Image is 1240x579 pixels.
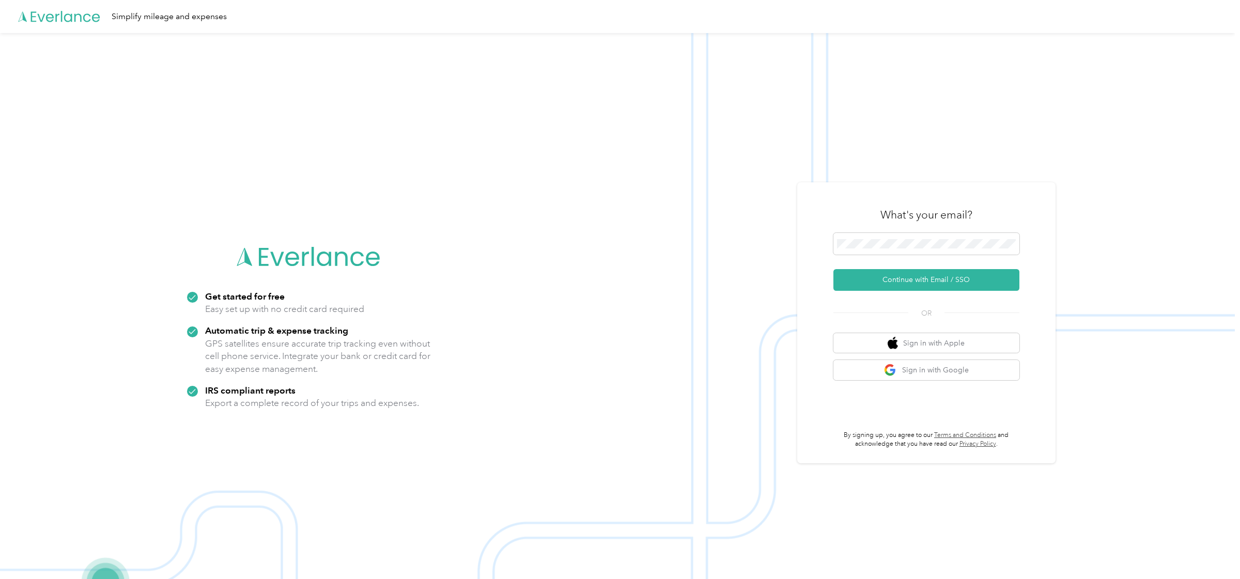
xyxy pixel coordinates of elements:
iframe: Everlance-gr Chat Button Frame [1182,521,1240,579]
p: Export a complete record of your trips and expenses. [205,397,419,410]
p: GPS satellites ensure accurate trip tracking even without cell phone service. Integrate your bank... [205,337,431,375]
button: Continue with Email / SSO [833,269,1019,291]
button: apple logoSign in with Apple [833,333,1019,353]
img: apple logo [888,337,898,350]
p: Easy set up with no credit card required [205,303,364,316]
strong: Get started for free [205,291,285,302]
p: By signing up, you agree to our and acknowledge that you have read our . [833,431,1019,449]
div: Simplify mileage and expenses [112,10,227,23]
strong: Automatic trip & expense tracking [205,325,348,336]
span: OR [908,308,944,319]
h3: What's your email? [880,208,972,222]
img: google logo [884,364,897,377]
strong: IRS compliant reports [205,385,296,396]
a: Terms and Conditions [934,431,996,439]
button: google logoSign in with Google [833,360,1019,380]
a: Privacy Policy [959,440,996,448]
